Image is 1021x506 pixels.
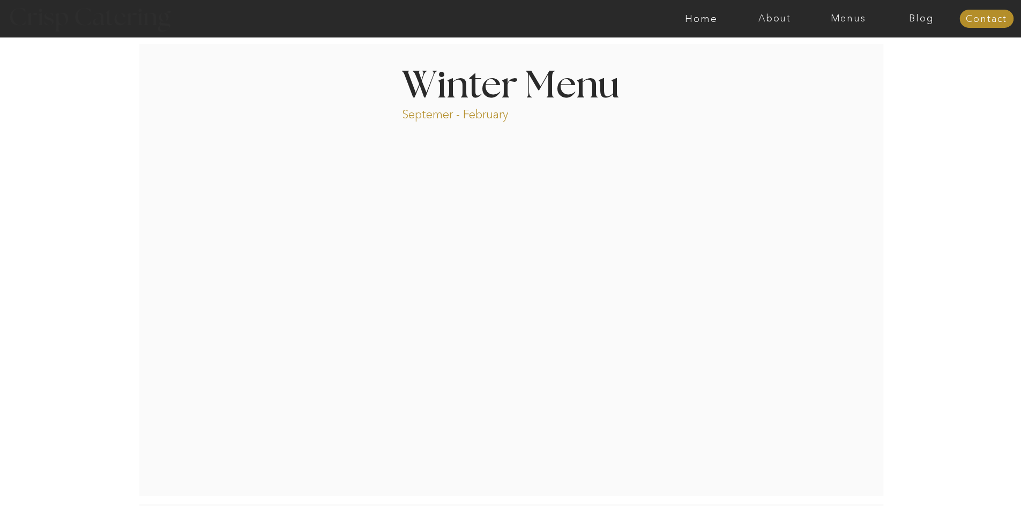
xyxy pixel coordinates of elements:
a: Blog [885,13,958,24]
a: Menus [811,13,885,24]
a: Contact [959,14,1013,25]
p: Septemer - February [402,107,549,119]
h1: Winter Menu [362,67,660,99]
a: About [738,13,811,24]
a: Home [665,13,738,24]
